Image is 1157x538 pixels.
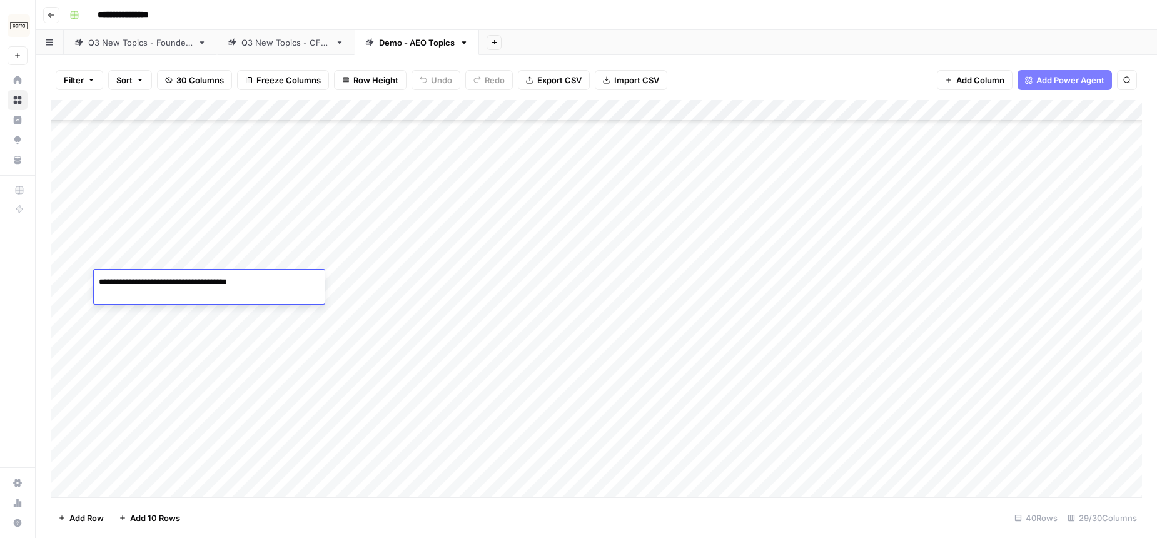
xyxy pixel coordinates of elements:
button: 30 Columns [157,70,232,90]
button: Sort [108,70,152,90]
div: 29/30 Columns [1063,508,1142,528]
a: Demo - AEO Topics [355,30,479,55]
button: Workspace: Carta [8,10,28,41]
button: Filter [56,70,103,90]
div: Q3 New Topics - CFOs [241,36,330,49]
a: Your Data [8,150,28,170]
a: Insights [8,110,28,130]
div: Demo - AEO Topics [379,36,455,49]
a: Q3 New Topics - CFOs [217,30,355,55]
span: Freeze Columns [256,74,321,86]
img: Carta Logo [8,14,30,37]
a: Home [8,70,28,90]
a: Opportunities [8,130,28,150]
button: Add Column [937,70,1013,90]
span: Add Power Agent [1036,74,1104,86]
a: Browse [8,90,28,110]
button: Redo [465,70,513,90]
span: Export CSV [537,74,582,86]
span: Add Row [69,512,104,524]
div: Q3 New Topics - Founders [88,36,193,49]
span: Add Column [956,74,1004,86]
span: Undo [431,74,452,86]
button: Freeze Columns [237,70,329,90]
span: Row Height [353,74,398,86]
a: Q3 New Topics - Founders [64,30,217,55]
span: Filter [64,74,84,86]
button: Undo [412,70,460,90]
button: Export CSV [518,70,590,90]
span: Import CSV [614,74,659,86]
button: Help + Support [8,513,28,533]
button: Row Height [334,70,407,90]
a: Settings [8,473,28,493]
span: Redo [485,74,505,86]
button: Add Row [51,508,111,528]
a: Usage [8,493,28,513]
button: Import CSV [595,70,667,90]
span: 30 Columns [176,74,224,86]
span: Add 10 Rows [130,512,180,524]
div: 40 Rows [1009,508,1063,528]
button: Add 10 Rows [111,508,188,528]
span: Sort [116,74,133,86]
button: Add Power Agent [1018,70,1112,90]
